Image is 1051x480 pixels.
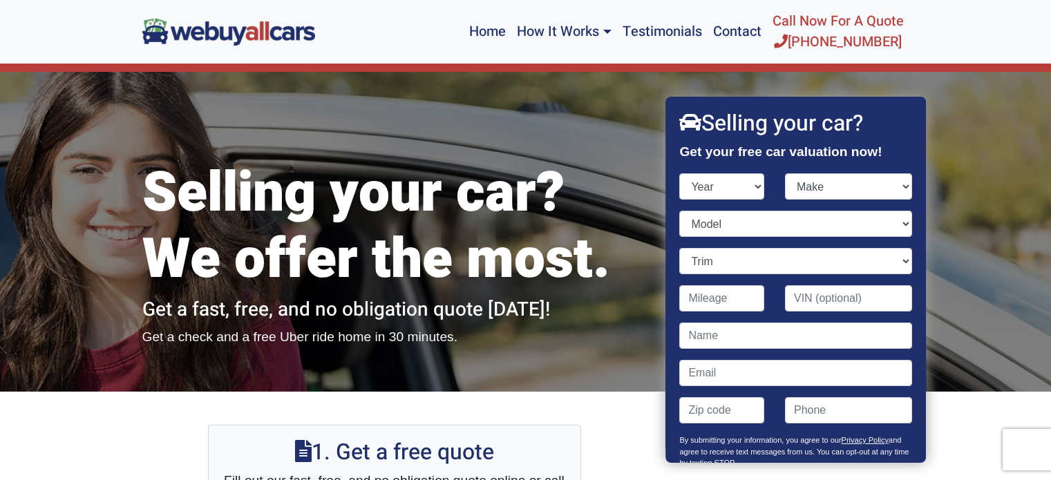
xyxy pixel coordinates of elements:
[680,397,765,423] input: Zip code
[464,6,511,58] a: Home
[142,18,315,45] img: We Buy All Cars in NJ logo
[142,298,647,322] h2: Get a fast, free, and no obligation quote [DATE]!
[222,439,567,465] h2: 1. Get a free quote
[680,144,882,159] strong: Get your free car valuation now!
[680,360,912,386] input: Email
[708,6,767,58] a: Contact
[785,397,912,423] input: Phone
[142,160,647,293] h1: Selling your car? We offer the most.
[680,285,765,311] input: Mileage
[842,436,889,444] a: Privacy Policy
[785,285,912,311] input: VIN (optional)
[680,434,912,476] p: By submitting your information, you agree to our and agree to receive text messages from us. You ...
[142,327,647,347] p: Get a check and a free Uber ride home in 30 minutes.
[617,6,708,58] a: Testimonials
[680,111,912,137] h2: Selling your car?
[680,323,912,349] input: Name
[767,6,909,58] a: Call Now For A Quote[PHONE_NUMBER]
[511,6,616,58] a: How It Works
